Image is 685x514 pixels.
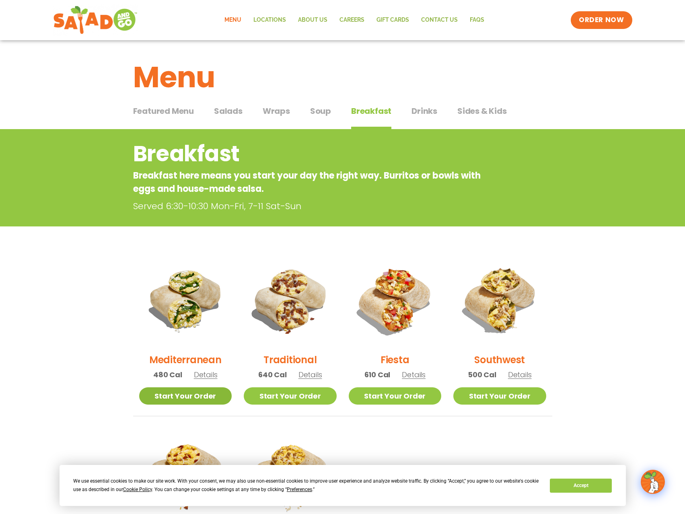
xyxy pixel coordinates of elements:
h1: Menu [133,56,552,99]
div: Cookie Consent Prompt [60,465,626,506]
h2: Fiesta [381,353,409,367]
span: Preferences [287,487,312,492]
span: Details [508,370,532,380]
a: About Us [292,11,333,29]
span: Details [194,370,218,380]
span: Featured Menu [133,105,194,117]
span: Details [402,370,426,380]
span: Salads [214,105,243,117]
a: Locations [247,11,292,29]
span: Soup [310,105,331,117]
img: Product photo for Traditional [244,254,337,347]
button: Accept [550,479,612,493]
p: Served 6:30-10:30 Mon-Fri, 7-11 Sat-Sun [133,199,491,213]
img: Product photo for Southwest [453,254,546,347]
h2: Mediterranean [149,353,222,367]
span: ORDER NOW [579,15,624,25]
span: Wraps [263,105,290,117]
span: 610 Cal [364,369,391,380]
h2: Traditional [263,353,317,367]
span: Drinks [411,105,437,117]
a: Careers [333,11,370,29]
img: wpChatIcon [642,471,664,493]
span: Cookie Policy [123,487,152,492]
a: ORDER NOW [571,11,632,29]
a: Start Your Order [453,387,546,405]
a: FAQs [464,11,490,29]
span: 640 Cal [258,369,287,380]
p: Breakfast here means you start your day the right way. Burritos or bowls with eggs and house-made... [133,169,488,195]
a: Start Your Order [244,387,337,405]
a: Contact Us [415,11,464,29]
img: new-SAG-logo-768×292 [53,4,138,36]
div: We use essential cookies to make our site work. With your consent, we may also use non-essential ... [73,477,540,494]
div: Tabbed content [133,102,552,130]
a: GIFT CARDS [370,11,415,29]
span: 500 Cal [468,369,496,380]
h2: Southwest [474,353,525,367]
a: Menu [218,11,247,29]
h2: Breakfast [133,138,488,170]
img: Product photo for Fiesta [349,254,442,347]
span: 480 Cal [153,369,182,380]
a: Start Your Order [349,387,442,405]
span: Breakfast [351,105,391,117]
img: Product photo for Mediterranean Breakfast Burrito [139,254,232,347]
nav: Menu [218,11,490,29]
span: Sides & Kids [457,105,507,117]
span: Details [298,370,322,380]
a: Start Your Order [139,387,232,405]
